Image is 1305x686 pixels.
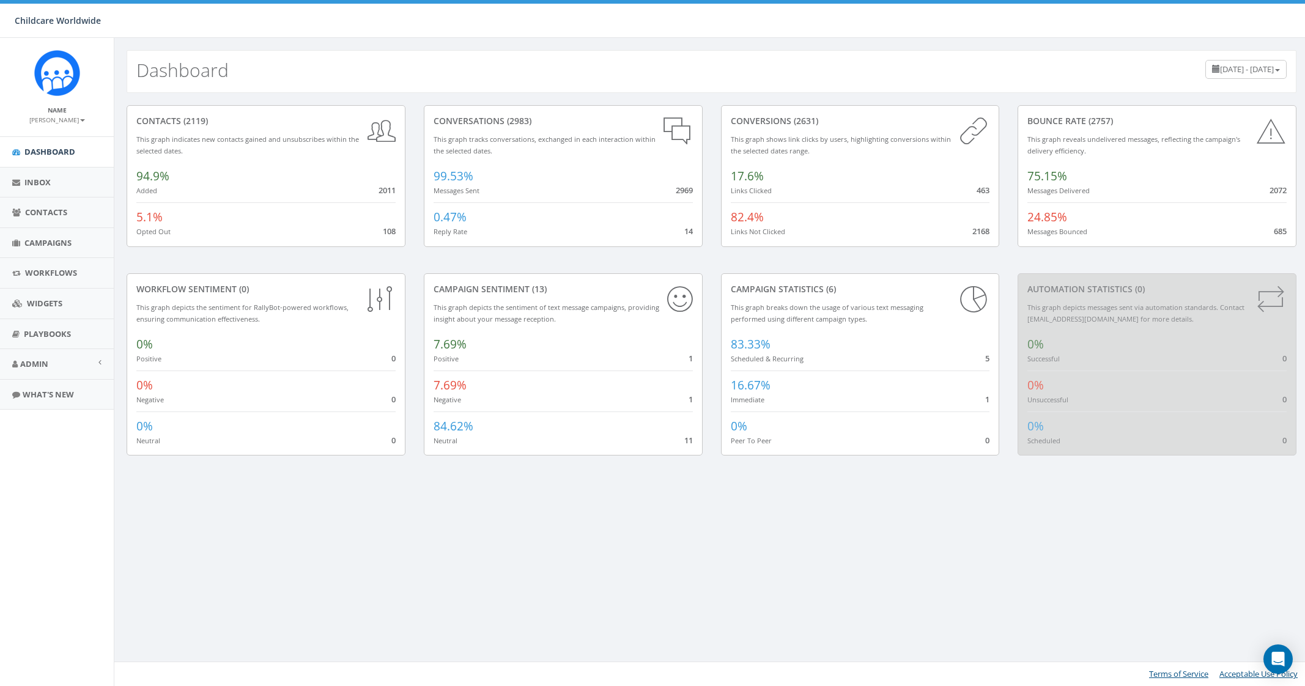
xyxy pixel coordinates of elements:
span: 0% [731,418,747,434]
small: Neutral [136,436,160,445]
small: Name [48,106,67,114]
span: 16.67% [731,377,771,393]
span: 0.47% [434,209,467,225]
span: 84.62% [434,418,473,434]
small: Added [136,186,157,195]
small: Messages Bounced [1027,227,1087,236]
span: Inbox [24,177,51,188]
small: This graph depicts the sentiment for RallyBot-powered workflows, ensuring communication effective... [136,303,349,323]
span: 2168 [972,226,989,237]
span: 0% [1027,336,1044,352]
a: Acceptable Use Policy [1219,668,1298,679]
span: 463 [977,185,989,196]
small: Messages Sent [434,186,479,195]
span: 82.4% [731,209,764,225]
span: 0% [1027,377,1044,393]
small: Scheduled & Recurring [731,354,804,363]
span: Workflows [25,267,77,278]
small: Immediate [731,395,764,404]
span: Campaigns [24,237,72,248]
div: Campaign Sentiment [434,283,693,295]
span: 685 [1274,226,1287,237]
span: 1 [985,394,989,405]
span: 0 [1282,435,1287,446]
div: conversions [731,115,990,127]
span: (2631) [791,115,818,127]
span: 24.85% [1027,209,1067,225]
span: (13) [530,283,547,295]
small: Links Not Clicked [731,227,785,236]
span: 0 [391,353,396,364]
small: [PERSON_NAME] [29,116,85,124]
span: 2969 [676,185,693,196]
span: 5 [985,353,989,364]
span: Dashboard [24,146,75,157]
div: Open Intercom Messenger [1263,644,1293,674]
span: 14 [684,226,693,237]
small: This graph depicts the sentiment of text message campaigns, providing insight about your message ... [434,303,659,323]
small: Messages Delivered [1027,186,1090,195]
small: This graph breaks down the usage of various text messaging performed using different campaign types. [731,303,923,323]
span: (0) [237,283,249,295]
small: Unsuccessful [1027,395,1068,404]
img: Rally_Corp_Icon.png [34,50,80,96]
span: [DATE] - [DATE] [1220,64,1274,75]
span: Childcare Worldwide [15,15,101,26]
span: Admin [20,358,48,369]
span: Widgets [27,298,62,309]
small: Links Clicked [731,186,772,195]
small: Neutral [434,436,457,445]
small: Scheduled [1027,436,1060,445]
small: Positive [136,354,161,363]
span: 1 [689,394,693,405]
span: Playbooks [24,328,71,339]
span: Contacts [25,207,67,218]
span: 94.9% [136,168,169,184]
span: 0 [391,435,396,446]
span: 0 [1282,353,1287,364]
span: What's New [23,389,74,400]
span: 2011 [379,185,396,196]
span: 75.15% [1027,168,1067,184]
small: Successful [1027,354,1060,363]
span: 11 [684,435,693,446]
span: (6) [824,283,836,295]
span: 0% [1027,418,1044,434]
span: (2757) [1086,115,1113,127]
span: 17.6% [731,168,764,184]
span: 0% [136,418,153,434]
a: Terms of Service [1149,668,1208,679]
small: This graph indicates new contacts gained and unsubscribes within the selected dates. [136,135,359,155]
small: This graph depicts messages sent via automation standards. Contact [EMAIL_ADDRESS][DOMAIN_NAME] f... [1027,303,1244,323]
div: Workflow Sentiment [136,283,396,295]
small: Opted Out [136,227,171,236]
span: 83.33% [731,336,771,352]
span: 2072 [1270,185,1287,196]
span: 0% [136,336,153,352]
small: Positive [434,354,459,363]
span: 99.53% [434,168,473,184]
h2: Dashboard [136,60,229,80]
span: 0 [391,394,396,405]
div: conversations [434,115,693,127]
span: (2119) [181,115,208,127]
span: 0% [136,377,153,393]
span: (0) [1133,283,1145,295]
small: This graph reveals undelivered messages, reflecting the campaign's delivery efficiency. [1027,135,1240,155]
div: Automation Statistics [1027,283,1287,295]
small: Negative [136,395,164,404]
a: [PERSON_NAME] [29,114,85,125]
small: This graph shows link clicks by users, highlighting conversions within the selected dates range. [731,135,951,155]
div: Bounce Rate [1027,115,1287,127]
span: 1 [689,353,693,364]
small: Negative [434,395,461,404]
small: Reply Rate [434,227,467,236]
span: 0 [985,435,989,446]
small: This graph tracks conversations, exchanged in each interaction within the selected dates. [434,135,656,155]
span: 0 [1282,394,1287,405]
div: Campaign Statistics [731,283,990,295]
div: contacts [136,115,396,127]
span: 108 [383,226,396,237]
small: Peer To Peer [731,436,772,445]
span: 7.69% [434,377,467,393]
